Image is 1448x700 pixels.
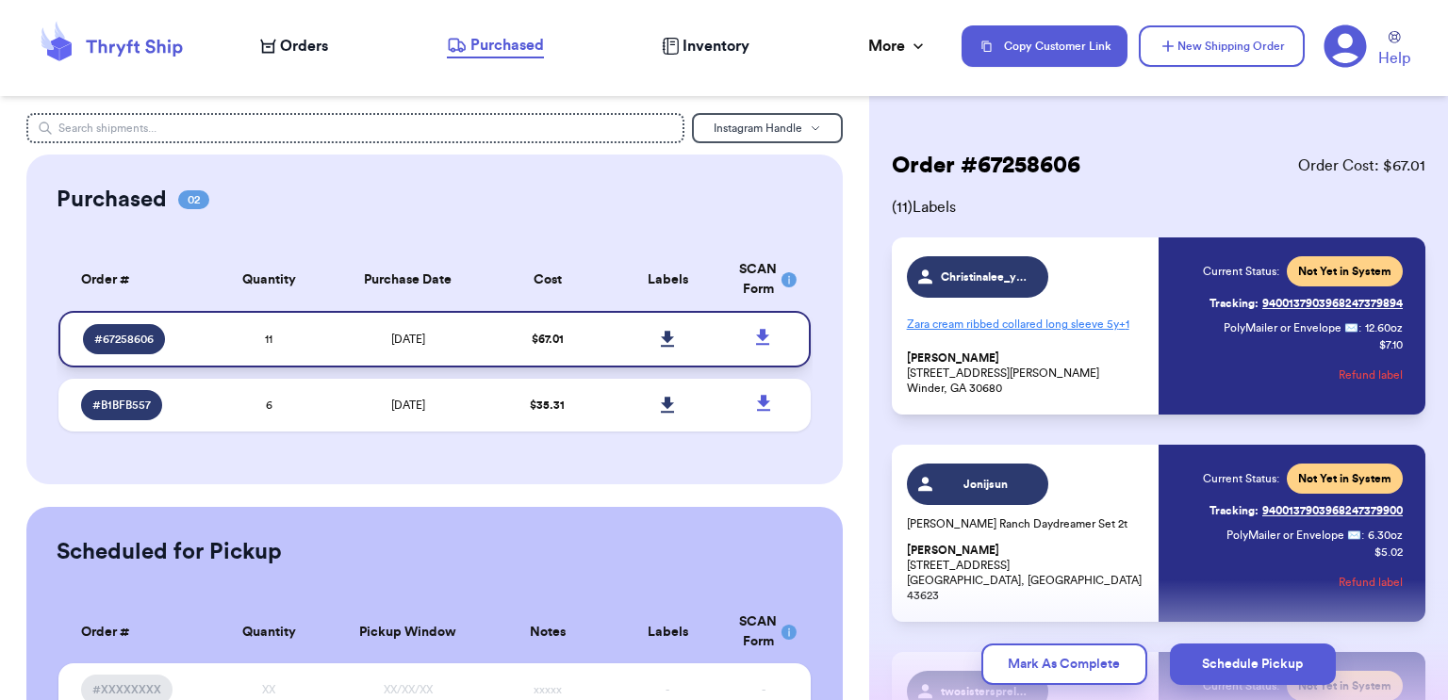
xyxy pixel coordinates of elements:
[1209,503,1259,518] span: Tracking:
[265,334,272,345] span: 11
[94,332,154,347] span: # 67258606
[607,249,728,311] th: Labels
[907,543,1147,603] p: [STREET_ADDRESS] [GEOGRAPHIC_DATA], [GEOGRAPHIC_DATA] 43623
[280,35,328,57] span: Orders
[58,249,209,311] th: Order #
[892,196,1425,219] span: ( 11 ) Labels
[666,684,669,695] span: -
[1361,528,1364,543] span: :
[683,35,749,57] span: Inventory
[1339,354,1403,396] button: Refund label
[384,684,433,695] span: XX/XX/XX
[57,537,282,567] h2: Scheduled for Pickup
[941,477,1030,492] span: Jonijsun
[208,601,329,663] th: Quantity
[1226,529,1361,541] span: PolyMailer or Envelope ✉️
[762,684,765,695] span: -
[447,34,544,58] a: Purchased
[941,269,1030,285] span: Christinalee_yang
[57,185,167,215] h2: Purchased
[92,398,151,413] span: # B1BFB557
[907,309,1147,339] p: Zara cream ribbed collared long sleeve 5y
[1209,296,1259,311] span: Tracking:
[1224,322,1358,334] span: PolyMailer or Envelope ✉️
[1203,264,1279,279] span: Current Status:
[1298,264,1391,279] span: Not Yet in System
[1119,318,1129,330] span: + 1
[260,35,328,57] a: Orders
[907,544,999,558] span: [PERSON_NAME]
[1358,320,1361,335] span: :
[1209,288,1403,318] a: Tracking:9400137903968247379894
[487,249,608,311] th: Cost
[530,399,565,411] span: $ 35.31
[26,113,684,143] input: Search shipments...
[92,682,161,697] span: #XXXXXXXX
[178,190,209,209] span: 02
[1170,643,1336,685] button: Schedule Pickup
[391,399,425,411] span: [DATE]
[487,601,608,663] th: Notes
[1378,47,1410,70] span: Help
[981,643,1147,685] button: Mark As Complete
[692,113,843,143] button: Instagram Handle
[607,601,728,663] th: Labels
[739,260,788,300] div: SCAN Form
[470,34,544,57] span: Purchased
[868,35,928,57] div: More
[1139,25,1305,67] button: New Shipping Order
[391,334,425,345] span: [DATE]
[1298,155,1425,177] span: Order Cost: $ 67.01
[1378,31,1410,70] a: Help
[532,334,564,345] span: $ 67.01
[739,612,788,652] div: SCAN Form
[534,684,562,695] span: xxxxx
[262,684,275,695] span: XX
[907,350,1147,396] p: [STREET_ADDRESS][PERSON_NAME] Winder, GA 30680
[962,25,1127,67] button: Copy Customer Link
[58,601,209,663] th: Order #
[1209,496,1403,526] a: Tracking:9400137903968247379900
[714,122,802,134] span: Instagram Handle
[329,601,487,663] th: Pickup Window
[1203,471,1279,486] span: Current Status:
[1339,562,1403,603] button: Refund label
[266,399,272,411] span: 6
[662,35,749,57] a: Inventory
[907,351,999,366] span: [PERSON_NAME]
[1374,545,1403,560] p: $ 5.02
[1379,337,1403,352] p: $ 7.10
[1368,528,1403,543] span: 6.30 oz
[907,516,1147,531] p: [PERSON_NAME] Ranch Daydreamer Set 2t
[1365,320,1403,335] span: 12.60 oz
[329,249,487,311] th: Purchase Date
[208,249,329,311] th: Quantity
[892,151,1080,181] h2: Order # 67258606
[1298,471,1391,486] span: Not Yet in System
